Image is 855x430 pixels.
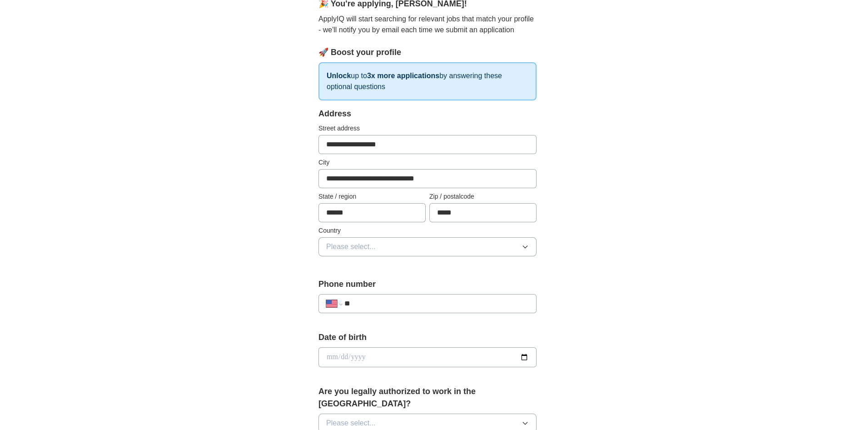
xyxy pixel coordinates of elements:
[318,158,537,167] label: City
[318,108,537,120] div: Address
[318,46,537,59] div: 🚀 Boost your profile
[326,241,376,252] span: Please select...
[318,192,426,201] label: State / region
[318,278,537,290] label: Phone number
[429,192,537,201] label: Zip / postalcode
[318,331,537,344] label: Date of birth
[326,418,376,429] span: Please select...
[327,72,351,80] strong: Unlock
[318,385,537,410] label: Are you legally authorized to work in the [GEOGRAPHIC_DATA]?
[318,226,537,235] label: Country
[367,72,439,80] strong: 3x more applications
[318,237,537,256] button: Please select...
[318,124,537,133] label: Street address
[318,14,537,35] p: ApplyIQ will start searching for relevant jobs that match your profile - we'll notify you by emai...
[318,62,537,100] p: up to by answering these optional questions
